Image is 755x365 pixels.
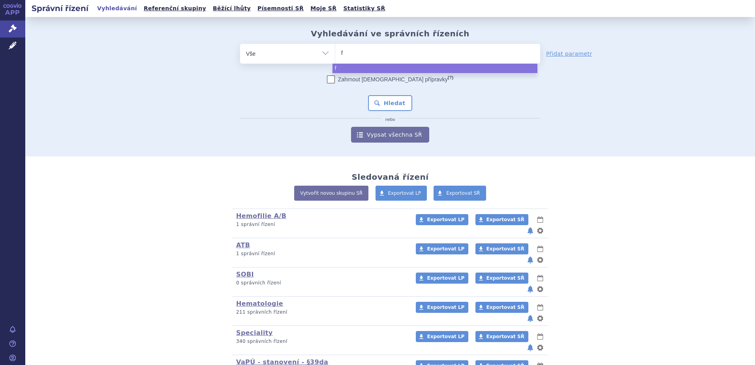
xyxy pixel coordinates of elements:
[416,302,468,313] a: Exportovat LP
[236,250,406,257] p: 1 správní řízení
[486,334,524,339] span: Exportovat SŘ
[536,255,544,265] button: nastavení
[294,186,368,201] a: Vytvořit novou skupinu SŘ
[475,331,528,342] a: Exportovat SŘ
[526,226,534,235] button: notifikace
[526,343,534,352] button: notifikace
[475,243,528,254] a: Exportovat SŘ
[416,214,468,225] a: Exportovat LP
[388,190,421,196] span: Exportovat LP
[311,29,470,38] h2: Vyhledávání ve správních řízeních
[427,275,464,281] span: Exportovat LP
[236,271,254,278] a: SOBI
[526,284,534,294] button: notifikace
[475,302,528,313] a: Exportovat SŘ
[236,280,406,286] p: 0 správních řízení
[536,284,544,294] button: nastavení
[95,3,139,14] a: Vyhledávání
[332,64,537,73] li: f
[536,226,544,235] button: nastavení
[434,186,486,201] a: Exportovat SŘ
[236,338,406,345] p: 340 správních řízení
[236,300,283,307] a: Hematologie
[416,331,468,342] a: Exportovat LP
[236,212,286,220] a: Hemofilie A/B
[308,3,339,14] a: Moje SŘ
[427,217,464,222] span: Exportovat LP
[536,244,544,254] button: lhůty
[236,221,406,228] p: 1 správní řízení
[536,215,544,224] button: lhůty
[546,50,592,58] a: Přidat parametr
[416,243,468,254] a: Exportovat LP
[475,273,528,284] a: Exportovat SŘ
[536,273,544,283] button: lhůty
[351,172,428,182] h2: Sledovaná řízení
[526,255,534,265] button: notifikace
[446,190,480,196] span: Exportovat SŘ
[526,314,534,323] button: notifikace
[486,275,524,281] span: Exportovat SŘ
[536,343,544,352] button: nastavení
[536,303,544,312] button: lhůty
[210,3,253,14] a: Běžící lhůty
[536,332,544,341] button: lhůty
[236,241,250,249] a: ATB
[475,214,528,225] a: Exportovat SŘ
[486,246,524,252] span: Exportovat SŘ
[25,3,95,14] h2: Správní řízení
[236,309,406,316] p: 211 správních řízení
[255,3,306,14] a: Písemnosti SŘ
[536,314,544,323] button: nastavení
[416,273,468,284] a: Exportovat LP
[448,75,453,80] abbr: (?)
[141,3,208,14] a: Referenční skupiny
[341,3,387,14] a: Statistiky SŘ
[427,246,464,252] span: Exportovat LP
[351,127,429,143] a: Vypsat všechna SŘ
[327,75,453,83] label: Zahrnout [DEMOGRAPHIC_DATA] přípravky
[236,329,273,337] a: Speciality
[486,217,524,222] span: Exportovat SŘ
[486,305,524,310] span: Exportovat SŘ
[381,117,399,122] i: nebo
[376,186,427,201] a: Exportovat LP
[427,334,464,339] span: Exportovat LP
[427,305,464,310] span: Exportovat LP
[368,95,413,111] button: Hledat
